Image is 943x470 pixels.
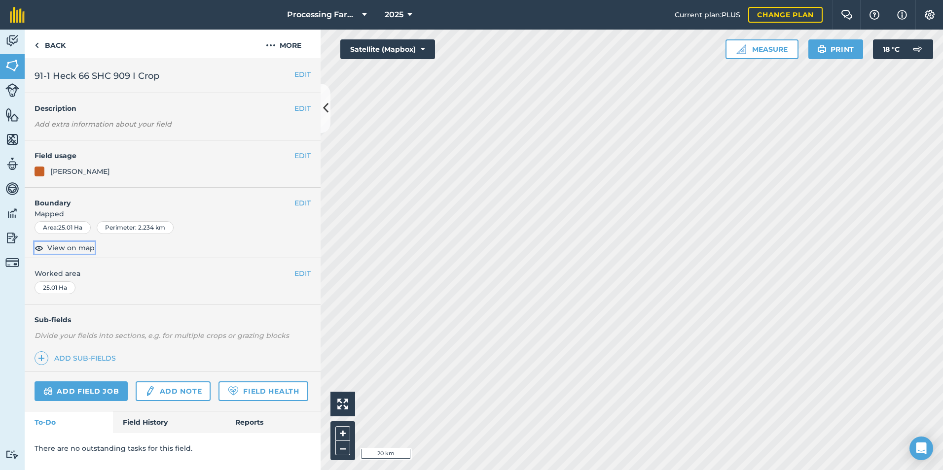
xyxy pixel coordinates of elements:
[35,331,289,340] em: Divide your fields into sections, e.g. for multiple crops or grazing blocks
[97,221,174,234] div: Perimeter : 2.234 km
[43,385,53,397] img: svg+xml;base64,PD94bWwgdmVyc2lvbj0iMS4wIiBlbmNvZGluZz0idXRmLTgiPz4KPCEtLSBHZW5lcmF0b3I6IEFkb2JlIE...
[35,103,311,114] h4: Description
[5,157,19,171] img: svg+xml;base64,PD94bWwgdmVyc2lvbj0iMS4wIiBlbmNvZGluZz0idXRmLTgiPz4KPCEtLSBHZW5lcmF0b3I6IEFkb2JlIE...
[736,44,746,54] img: Ruler icon
[675,9,740,20] span: Current plan : PLUS
[817,43,827,55] img: svg+xml;base64,PHN2ZyB4bWxucz0iaHR0cDovL3d3dy53My5vcmcvMjAwMC9zdmciIHdpZHRoPSIxOSIgaGVpZ2h0PSIyNC...
[340,39,435,59] button: Satellite (Mapbox)
[145,385,155,397] img: svg+xml;base64,PD94bWwgdmVyc2lvbj0iMS4wIiBlbmNvZGluZz0idXRmLTgiPz4KPCEtLSBHZW5lcmF0b3I6IEFkb2JlIE...
[287,9,358,21] span: Processing Farms
[909,436,933,460] div: Open Intercom Messenger
[907,39,927,59] img: svg+xml;base64,PD94bWwgdmVyc2lvbj0iMS4wIiBlbmNvZGluZz0idXRmLTgiPz4KPCEtLSBHZW5lcmF0b3I6IEFkb2JlIE...
[294,198,311,208] button: EDIT
[5,450,19,459] img: svg+xml;base64,PD94bWwgdmVyc2lvbj0iMS4wIiBlbmNvZGluZz0idXRmLTgiPz4KPCEtLSBHZW5lcmF0b3I6IEFkb2JlIE...
[5,58,19,73] img: svg+xml;base64,PHN2ZyB4bWxucz0iaHR0cDovL3d3dy53My5vcmcvMjAwMC9zdmciIHdpZHRoPSI1NiIgaGVpZ2h0PSI2MC...
[725,39,798,59] button: Measure
[50,166,110,177] div: [PERSON_NAME]
[5,181,19,196] img: svg+xml;base64,PD94bWwgdmVyc2lvbj0iMS4wIiBlbmNvZGluZz0idXRmLTgiPz4KPCEtLSBHZW5lcmF0b3I6IEFkb2JlIE...
[924,10,936,20] img: A cog icon
[873,39,933,59] button: 18 °C
[25,411,113,433] a: To-Do
[337,399,348,409] img: Four arrows, one pointing top left, one top right, one bottom right and the last bottom left
[35,242,95,254] button: View on map
[808,39,864,59] button: Print
[35,281,75,294] div: 25.01 Ha
[136,381,211,401] a: Add note
[47,242,95,253] span: View on map
[748,7,823,23] a: Change plan
[35,120,172,129] em: Add extra information about your field
[218,381,308,401] a: Field Health
[35,351,120,365] a: Add sub-fields
[385,9,403,21] span: 2025
[5,231,19,245] img: svg+xml;base64,PD94bWwgdmVyc2lvbj0iMS4wIiBlbmNvZGluZz0idXRmLTgiPz4KPCEtLSBHZW5lcmF0b3I6IEFkb2JlIE...
[35,221,91,234] div: Area : 25.01 Ha
[35,242,43,254] img: svg+xml;base64,PHN2ZyB4bWxucz0iaHR0cDovL3d3dy53My5vcmcvMjAwMC9zdmciIHdpZHRoPSIxOCIgaGVpZ2h0PSIyNC...
[35,268,311,279] span: Worked area
[335,426,350,441] button: +
[35,443,311,454] p: There are no outstanding tasks for this field.
[335,441,350,455] button: –
[10,7,25,23] img: fieldmargin Logo
[883,39,900,59] span: 18 ° C
[35,150,294,161] h4: Field usage
[294,69,311,80] button: EDIT
[38,352,45,364] img: svg+xml;base64,PHN2ZyB4bWxucz0iaHR0cDovL3d3dy53My5vcmcvMjAwMC9zdmciIHdpZHRoPSIxNCIgaGVpZ2h0PSIyNC...
[294,268,311,279] button: EDIT
[225,411,321,433] a: Reports
[841,10,853,20] img: Two speech bubbles overlapping with the left bubble in the forefront
[25,30,75,59] a: Back
[247,30,321,59] button: More
[266,39,276,51] img: svg+xml;base64,PHN2ZyB4bWxucz0iaHR0cDovL3d3dy53My5vcmcvMjAwMC9zdmciIHdpZHRoPSIyMCIgaGVpZ2h0PSIyNC...
[5,132,19,147] img: svg+xml;base64,PHN2ZyB4bWxucz0iaHR0cDovL3d3dy53My5vcmcvMjAwMC9zdmciIHdpZHRoPSI1NiIgaGVpZ2h0PSI2MC...
[5,34,19,48] img: svg+xml;base64,PD94bWwgdmVyc2lvbj0iMS4wIiBlbmNvZGluZz0idXRmLTgiPz4KPCEtLSBHZW5lcmF0b3I6IEFkb2JlIE...
[35,381,128,401] a: Add field job
[25,314,321,325] h4: Sub-fields
[897,9,907,21] img: svg+xml;base64,PHN2ZyB4bWxucz0iaHR0cDovL3d3dy53My5vcmcvMjAwMC9zdmciIHdpZHRoPSIxNyIgaGVpZ2h0PSIxNy...
[294,150,311,161] button: EDIT
[5,256,19,269] img: svg+xml;base64,PD94bWwgdmVyc2lvbj0iMS4wIiBlbmNvZGluZz0idXRmLTgiPz4KPCEtLSBHZW5lcmF0b3I6IEFkb2JlIE...
[35,39,39,51] img: svg+xml;base64,PHN2ZyB4bWxucz0iaHR0cDovL3d3dy53My5vcmcvMjAwMC9zdmciIHdpZHRoPSI5IiBoZWlnaHQ9IjI0Ii...
[5,206,19,221] img: svg+xml;base64,PD94bWwgdmVyc2lvbj0iMS4wIiBlbmNvZGluZz0idXRmLTgiPz4KPCEtLSBHZW5lcmF0b3I6IEFkb2JlIE...
[5,107,19,122] img: svg+xml;base64,PHN2ZyB4bWxucz0iaHR0cDovL3d3dy53My5vcmcvMjAwMC9zdmciIHdpZHRoPSI1NiIgaGVpZ2h0PSI2MC...
[25,208,321,219] span: Mapped
[25,188,294,208] h4: Boundary
[869,10,880,20] img: A question mark icon
[113,411,225,433] a: Field History
[294,103,311,114] button: EDIT
[5,83,19,97] img: svg+xml;base64,PD94bWwgdmVyc2lvbj0iMS4wIiBlbmNvZGluZz0idXRmLTgiPz4KPCEtLSBHZW5lcmF0b3I6IEFkb2JlIE...
[35,69,159,83] span: 91-1 Heck 66 SHC 909 I Crop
